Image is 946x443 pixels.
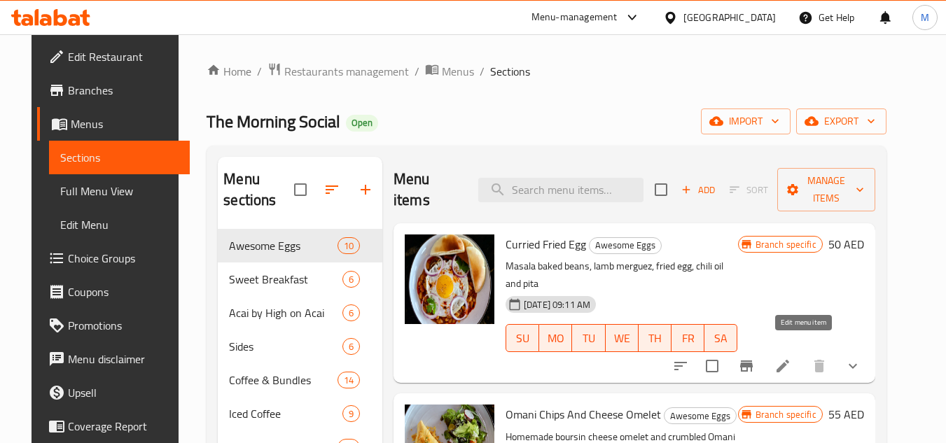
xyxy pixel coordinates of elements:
span: Awesome Eggs [665,408,736,424]
button: show more [836,349,870,383]
span: Branch specific [750,238,822,251]
button: Add [676,179,721,201]
a: Branches [37,73,190,107]
a: Restaurants management [267,62,409,80]
span: Sweet Breakfast [229,271,342,288]
span: Upsell [68,384,179,401]
p: Masala baked beans, lamb merguez, fried egg, chili oil and pita [506,258,738,293]
span: Omani Chips And Cheese Omelet [506,404,661,425]
span: Open [346,117,378,129]
span: Manage items [788,172,863,207]
span: Sort sections [315,173,349,206]
a: Edit Menu [49,208,190,241]
span: Choice Groups [68,250,179,267]
span: Restaurants management [284,63,409,80]
span: 10 [338,239,359,253]
span: Awesome Eggs [590,237,661,253]
img: Curried Fried Egg [405,234,494,324]
button: WE [606,324,639,352]
span: Promotions [68,317,179,334]
span: Sections [490,63,530,80]
div: Awesome Eggs10 [218,229,382,262]
div: items [342,271,360,288]
div: Coffee & Bundles14 [218,363,382,397]
span: M [921,10,929,25]
span: Coffee & Bundles [229,372,337,388]
span: The Morning Social [207,106,340,137]
span: [DATE] 09:11 AM [518,298,596,311]
span: 6 [343,307,359,320]
div: items [338,237,360,254]
span: 6 [343,273,359,286]
div: Sides6 [218,330,382,363]
button: TU [572,324,605,352]
button: delete [802,349,836,383]
span: Menus [71,115,179,132]
div: Menu-management [531,9,618,26]
div: Open [346,115,378,132]
span: export [807,113,875,130]
button: SU [506,324,539,352]
li: / [480,63,485,80]
span: Full Menu View [60,183,179,199]
span: WE [611,328,633,349]
nav: breadcrumb [207,62,886,80]
span: Iced Coffee [229,405,342,422]
span: FR [677,328,699,349]
div: items [342,304,360,321]
a: Menu disclaimer [37,342,190,376]
span: 9 [343,407,359,421]
div: Sides [229,338,342,355]
span: Curried Fried Egg [506,234,586,255]
button: export [796,108,886,134]
span: Coverage Report [68,418,179,435]
span: Edit Restaurant [68,48,179,65]
a: Coverage Report [37,409,190,443]
span: Awesome Eggs [229,237,337,254]
h2: Menu items [394,169,461,211]
h2: Menu sections [223,169,294,211]
a: Coupons [37,275,190,309]
span: Acai by High on Acai [229,304,342,321]
h6: 50 AED [828,234,864,254]
a: Sections [49,141,190,174]
div: Awesome Eggs [589,237,662,254]
a: Edit Restaurant [37,40,190,73]
span: TH [644,328,666,349]
div: items [342,405,360,422]
span: Select all sections [286,175,315,204]
span: Coupons [68,283,179,300]
span: TU [578,328,599,349]
span: Menu disclaimer [68,351,179,367]
span: Select section [646,175,676,204]
div: items [338,372,360,388]
span: Sections [60,149,179,166]
a: Promotions [37,309,190,342]
span: Branch specific [750,408,822,421]
span: 6 [343,340,359,353]
button: MO [539,324,572,352]
span: Select to update [697,351,727,381]
div: Acai by High on Acai6 [218,296,382,330]
span: Menus [442,63,474,80]
a: Home [207,63,251,80]
span: SU [512,328,534,349]
div: Sweet Breakfast6 [218,262,382,296]
button: SA [704,324,737,352]
svg: Show Choices [844,358,861,374]
li: / [415,63,419,80]
button: Branch-specific-item [730,349,763,383]
div: [GEOGRAPHIC_DATA] [683,10,776,25]
h6: 55 AED [828,405,864,424]
span: Add [679,182,717,198]
span: Edit Menu [60,216,179,233]
button: TH [639,324,672,352]
a: Choice Groups [37,241,190,275]
button: import [701,108,791,134]
a: Menus [425,62,474,80]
